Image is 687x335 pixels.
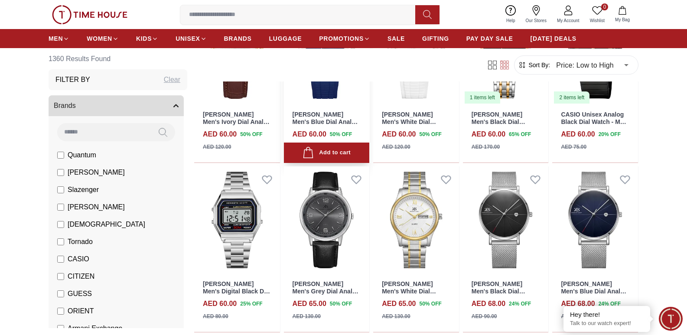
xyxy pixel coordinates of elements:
[293,299,326,309] h4: AED 65.00
[586,17,608,24] span: Wishlist
[57,186,64,193] input: Slazenger
[561,111,627,133] a: CASIO Unisex Analog Black Dial Watch - MQ-24-1E
[472,299,505,309] h4: AED 68.00
[68,323,122,334] span: Armani Exchange
[472,280,525,309] a: [PERSON_NAME] Men's Black Dial Analog Watch - K22013-SMSB
[521,3,552,26] a: Our Stores
[610,4,635,25] button: My Bag
[330,130,352,138] span: 50 % OFF
[203,129,237,140] h4: AED 60.00
[68,254,89,264] span: CASIO
[303,147,351,159] div: Add to cart
[176,31,206,46] a: UNISEX
[176,34,200,43] span: UNISEX
[422,31,449,46] a: GIFTING
[57,325,64,332] input: Armani Exchange
[522,17,550,24] span: Our Stores
[293,312,321,320] div: AED 130.00
[382,143,410,151] div: AED 120.00
[561,312,586,320] div: AED 90.00
[49,95,184,116] button: Brands
[68,306,94,316] span: ORIENT
[224,34,252,43] span: BRANDS
[293,111,359,133] a: [PERSON_NAME] Men's Blue Dial Analog Watch - K24014-SSNN
[472,111,525,140] a: [PERSON_NAME] Men's Black Dial Analog Watch - K22029-KBKB
[57,221,64,228] input: [DEMOGRAPHIC_DATA]
[531,34,576,43] span: [DATE] DEALS
[463,166,549,273] img: Kenneth Scott Men's Black Dial Analog Watch - K22013-SMSB
[561,129,595,140] h4: AED 60.00
[55,75,90,85] h3: Filter By
[49,49,187,69] h6: 1360 Results Found
[57,273,64,280] input: CITIZEN
[52,5,127,24] img: ...
[612,16,633,23] span: My Bag
[509,130,531,138] span: 65 % OFF
[284,166,370,273] img: Kenneth Scott Men's Grey Dial Analog Watch - K23040-SLBX
[373,166,459,273] img: Kenneth Scott Men's White Dial Analog Watch - K23029-TBTW
[87,34,112,43] span: WOMEN
[466,34,513,43] span: PAY DAY SALE
[68,289,92,299] span: GUESS
[599,300,621,308] span: 24 % OFF
[203,111,271,133] a: [PERSON_NAME] Men's Ivory Dial Analog Watch - K23030-GLDI
[387,31,405,46] a: SALE
[570,310,644,319] div: Hey there!
[472,143,500,151] div: AED 170.00
[68,237,93,247] span: Tornado
[240,300,262,308] span: 25 % OFF
[382,299,416,309] h4: AED 65.00
[293,280,360,302] a: [PERSON_NAME] Men's Grey Dial Analog Watch - K23040-SLBX
[224,31,252,46] a: BRANDS
[57,152,64,159] input: Quantum
[527,61,550,69] span: Sort By:
[68,202,125,212] span: [PERSON_NAME]
[503,17,519,24] span: Help
[561,280,628,302] a: [PERSON_NAME] Men's Blue Dial Analog Watch - K22013-SMSN
[68,185,99,195] span: Slazenger
[472,129,505,140] h4: AED 60.00
[466,31,513,46] a: PAY DAY SALE
[382,111,436,140] a: [PERSON_NAME] Men's White Dial Analog Watch - K24014-SSWW
[68,167,125,178] span: [PERSON_NAME]
[54,101,76,111] span: Brands
[382,312,410,320] div: AED 130.00
[164,75,180,85] div: Clear
[518,61,550,69] button: Sort By:
[585,3,610,26] a: 0Wishlist
[68,271,94,282] span: CITIZEN
[382,129,416,140] h4: AED 60.00
[49,31,69,46] a: MEN
[561,299,595,309] h4: AED 68.00
[382,280,436,309] a: [PERSON_NAME] Men's White Dial Analog Watch - K23029-TBTW
[194,166,280,273] img: Kenneth Scott Men's Digital Black Dial Watch - K25206-SBSB
[269,31,302,46] a: LUGGAGE
[465,91,500,104] div: 1 items left
[472,312,497,320] div: AED 90.00
[203,143,231,151] div: AED 120.00
[330,300,352,308] span: 50 % OFF
[57,308,64,315] input: ORIENT
[319,31,370,46] a: PROMOTIONS
[554,91,589,104] div: 2 items left
[387,34,405,43] span: SALE
[57,204,64,211] input: [PERSON_NAME]
[49,34,63,43] span: MEN
[57,169,64,176] input: [PERSON_NAME]
[57,238,64,245] input: Tornado
[319,34,364,43] span: PROMOTIONS
[87,31,119,46] a: WOMEN
[240,130,262,138] span: 50 % OFF
[552,166,638,273] img: Kenneth Scott Men's Blue Dial Analog Watch - K22013-SMSN
[284,143,370,163] button: Add to cart
[136,31,158,46] a: KIDS
[57,290,64,297] input: GUESS
[531,31,576,46] a: [DATE] DEALS
[599,130,621,138] span: 20 % OFF
[203,299,237,309] h4: AED 60.00
[422,34,449,43] span: GIFTING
